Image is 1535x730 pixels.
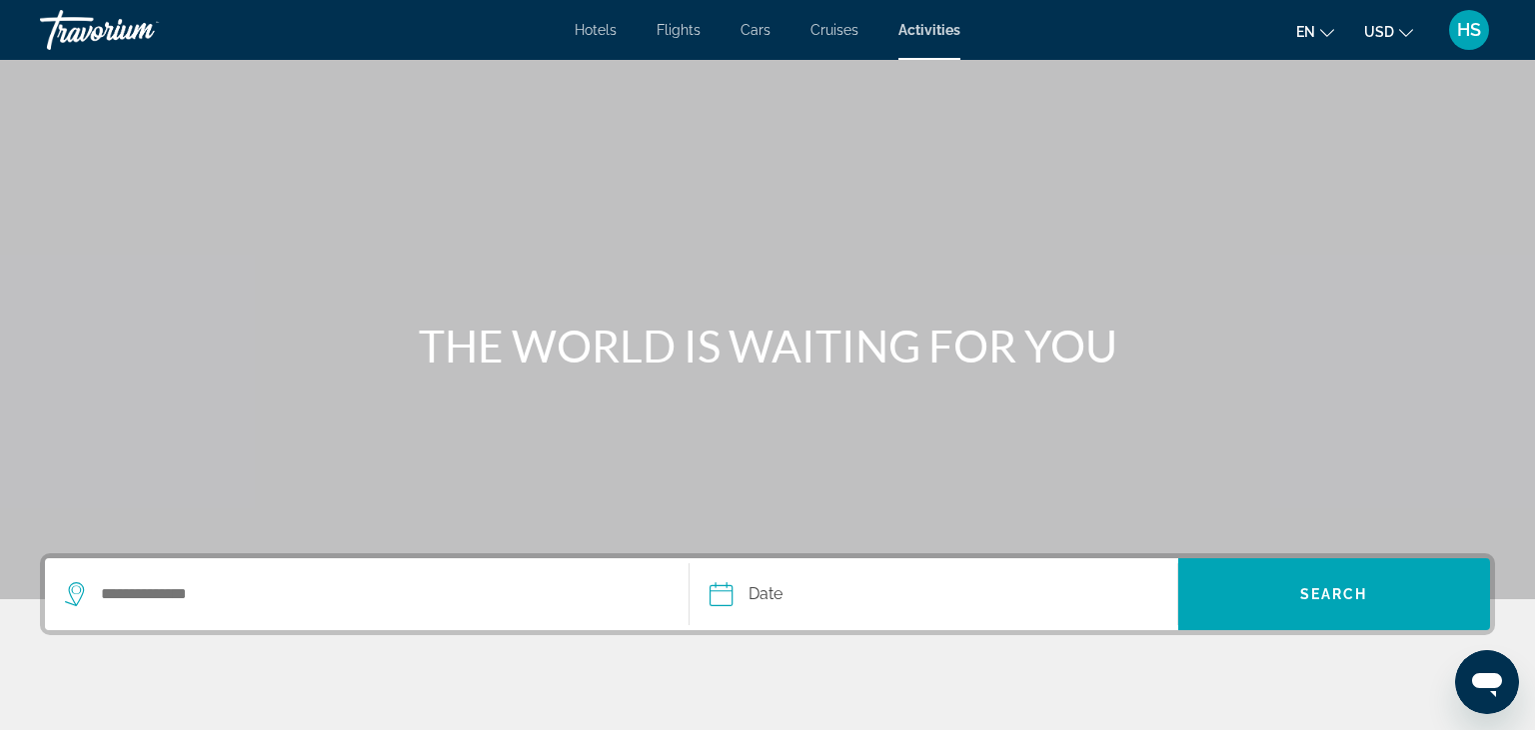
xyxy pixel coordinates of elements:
[898,22,960,38] a: Activities
[1457,20,1481,40] span: HS
[1300,586,1368,602] span: Search
[657,22,701,38] a: Flights
[1443,9,1495,51] button: User Menu
[810,22,858,38] a: Cruises
[741,22,770,38] a: Cars
[393,320,1142,371] h1: THE WORLD IS WAITING FOR YOU
[710,558,1177,630] button: DateDate
[1296,17,1334,46] button: Change language
[1296,24,1315,40] span: en
[99,579,659,609] input: Search destination
[1364,17,1413,46] button: Change currency
[1178,558,1490,630] button: Search
[45,558,1490,630] div: Search widget
[1455,650,1519,714] iframe: Button to launch messaging window
[1364,24,1394,40] span: USD
[40,4,240,56] a: Travorium
[575,22,617,38] a: Hotels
